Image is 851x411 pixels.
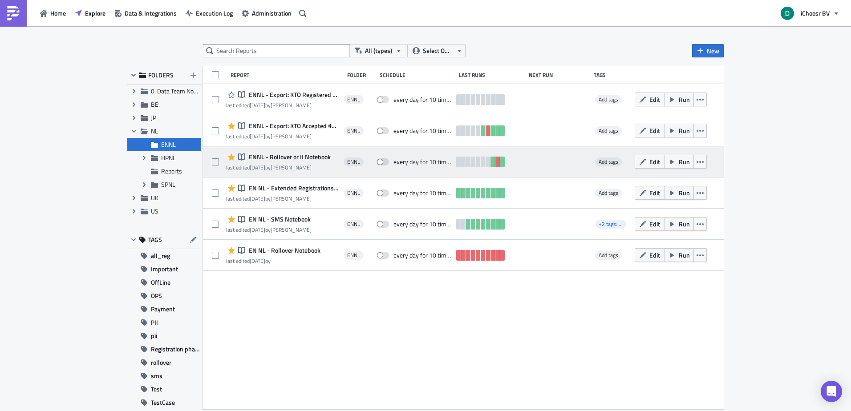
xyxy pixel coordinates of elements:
div: last edited by [PERSON_NAME] [226,133,339,140]
span: Registration phase [151,342,201,356]
button: Administration [237,6,296,20]
span: Edit [649,126,660,135]
span: Home [50,8,66,18]
span: ENNL [161,140,176,149]
span: Run [679,157,690,166]
div: last edited by [PERSON_NAME] [226,195,339,202]
div: Schedule [380,72,454,78]
span: ENNL [347,189,360,197]
span: Reports [161,166,182,176]
button: PII [127,316,201,329]
span: ENNL [347,221,360,228]
a: Explore [70,6,110,20]
div: every day for 10 times [393,158,452,166]
time: 2025-05-05T11:20:38Z [250,101,265,109]
input: Search Reports [203,44,350,57]
button: Registration phase [127,342,201,356]
span: Run [679,126,690,135]
span: +2 tags: pii, sms [595,220,626,229]
img: PushMetrics [6,6,20,20]
span: HPNL [161,153,176,162]
span: JP [151,113,156,122]
span: BE [151,100,158,109]
button: Home [36,6,70,20]
span: ENNL [347,96,360,103]
time: 2025-08-04T13:47:29Z [250,194,265,203]
span: Data & Integrations [125,8,177,18]
div: Open Intercom Messenger [821,381,842,402]
span: Add tags [599,157,618,166]
button: OffLine [127,276,201,289]
button: Execution Log [181,6,237,20]
button: pii [127,329,201,342]
span: ENNL [347,127,360,134]
span: All (types) [365,46,392,56]
button: TestCase [127,396,201,409]
div: every day for 10 times [393,251,452,259]
span: Add tags [595,95,622,104]
span: FOLDERS [148,71,174,79]
span: Important [151,262,178,276]
button: Edit [635,248,665,262]
time: 2025-03-07T12:04:51Z [250,163,265,172]
button: iChoosr BV [775,4,844,23]
button: Run [664,93,694,106]
div: last edited by [226,258,320,264]
button: Test [127,383,201,396]
span: Run [679,250,690,260]
span: +2 tags: pii, sms [599,220,636,228]
span: OPS [151,289,162,302]
span: pii [151,329,157,342]
span: OffLine [151,276,170,289]
span: ENNL - Export: KTO Registered #4000 for VEH [247,91,339,99]
a: Data & Integrations [110,6,181,20]
span: NL [151,126,158,136]
div: every day for 10 times [393,127,452,135]
button: Edit [635,186,665,200]
div: Tags [594,72,631,78]
span: Edit [649,95,660,104]
span: sms [151,369,162,383]
button: rollover [127,356,201,369]
div: Folder [347,72,375,78]
button: Edit [635,217,665,231]
span: Run [679,219,690,229]
div: every day for 10 times [393,96,452,104]
button: Payment [127,302,201,316]
button: Run [664,155,694,169]
button: New [692,44,724,57]
span: Add tags [599,251,618,259]
span: Edit [649,188,660,197]
span: EN NL - Extended Registrations export [247,184,339,192]
button: Edit [635,155,665,169]
span: Add tags [595,126,622,135]
span: Add tags [595,189,622,197]
span: Edit [649,250,660,260]
time: 2025-06-02T13:50:53Z [250,226,265,234]
span: Edit [649,157,660,166]
button: Run [664,217,694,231]
button: All (types) [350,44,408,57]
span: ENNL [347,158,360,165]
button: sms [127,369,201,383]
img: Avatar [780,6,795,21]
span: Explore [85,8,105,18]
span: Edit [649,219,660,229]
span: Add tags [599,95,618,104]
time: 2025-01-21T15:18:46Z [250,257,265,265]
div: Last Runs [459,72,524,78]
span: ENNL - Export: KTO Accepted #4000 for VEH [247,122,339,130]
span: TestCase [151,396,175,409]
button: Select Owner [408,44,466,57]
span: ENNL [347,252,360,259]
span: 0. Data Team Notebooks & Reports [151,86,243,96]
button: Edit [635,124,665,137]
span: Add tags [599,189,618,197]
div: every day for 10 times [393,189,452,197]
span: rollover [151,356,171,369]
div: last edited by [PERSON_NAME] [226,102,339,109]
span: UK [151,193,158,202]
div: last edited by [PERSON_NAME] [226,164,331,171]
span: Administration [252,8,292,18]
